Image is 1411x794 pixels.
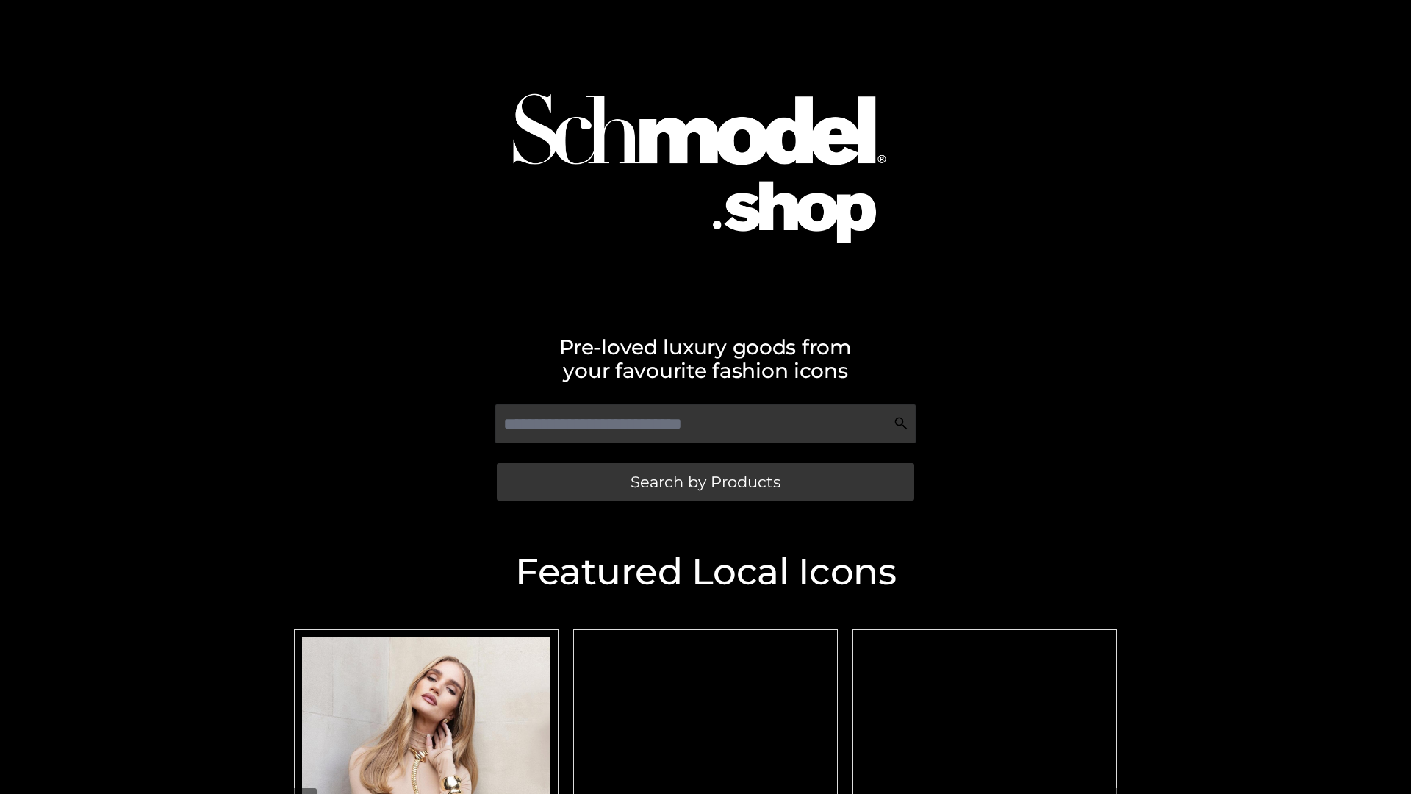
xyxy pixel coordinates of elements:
h2: Featured Local Icons​ [287,554,1124,590]
h2: Pre-loved luxury goods from your favourite fashion icons [287,335,1124,382]
a: Search by Products [497,463,914,501]
span: Search by Products [631,474,780,490]
img: Search Icon [894,416,908,431]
